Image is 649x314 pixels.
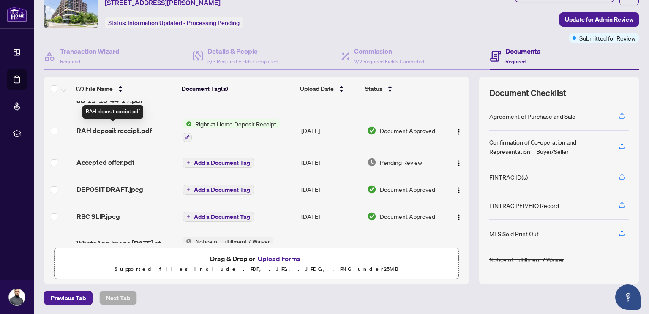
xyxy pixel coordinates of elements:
img: logo [7,6,27,22]
span: Drag & Drop orUpload FormsSupported files include .PDF, .JPG, .JPEG, .PNG under25MB [55,248,458,279]
span: Drag & Drop or [210,253,303,264]
button: Add a Document Tag [183,158,254,168]
span: Document Approved [380,212,435,221]
div: RAH deposit receipt.pdf [82,105,143,119]
span: plus [186,160,191,164]
span: RBC SLIP.jpeg [76,211,120,221]
button: Logo [452,241,466,255]
span: Submitted for Review [579,33,635,43]
p: Supported files include .PDF, .JPG, .JPEG, .PNG under 25 MB [60,264,453,274]
span: Document Checklist [489,87,566,99]
span: Update for Admin Review [565,13,633,26]
span: Document Approved [380,126,435,135]
button: Logo [452,124,466,137]
span: Status [365,84,382,93]
img: Logo [455,214,462,221]
div: Notice of Fulfillment / Waiver [489,255,564,264]
button: Logo [452,183,466,196]
span: Document Approved [380,185,435,194]
button: Add a Document Tag [183,212,254,222]
img: Document Status [367,126,376,135]
td: [DATE] [298,149,363,176]
span: (7) File Name [76,84,113,93]
img: Logo [455,128,462,135]
button: Upload Forms [255,253,303,264]
span: Pending Review [380,243,422,253]
img: Document Status [367,185,376,194]
img: Profile Icon [9,289,25,305]
span: 2/2 Required Fields Completed [354,58,424,65]
div: FINTRAC PEP/HIO Record [489,201,559,210]
span: Required [60,58,80,65]
button: Add a Document Tag [183,184,254,195]
span: plus [186,214,191,218]
div: FINTRAC ID(s) [489,172,528,182]
button: Add a Document Tag [183,185,254,195]
span: plus [186,187,191,191]
span: Upload Date [300,84,334,93]
div: MLS Sold Print Out [489,229,539,238]
span: WhatsApp Image [DATE] at 131853.jpeg [76,238,176,258]
span: RAH deposit receipt.pdf [76,126,152,136]
span: Right at Home Deposit Receipt [192,119,280,128]
h4: Transaction Wizard [60,46,120,56]
button: Open asap [615,284,641,310]
button: Logo [452,210,466,223]
span: Information Updated - Processing Pending [128,19,240,27]
button: Status IconNotice of Fulfillment / Waiver [183,237,273,259]
span: Add a Document Tag [194,160,250,166]
th: Status [362,77,443,101]
button: Previous Tab [44,291,93,305]
img: Logo [455,160,462,167]
td: [DATE] [298,112,363,149]
td: [DATE] [298,176,363,203]
th: Document Tag(s) [178,77,296,101]
span: Add a Document Tag [194,187,250,193]
td: [DATE] [298,203,363,230]
span: Accepted offer.pdf [76,157,134,167]
img: Status Icon [183,237,192,246]
div: Status: [105,17,243,28]
h4: Documents [505,46,540,56]
span: 3/3 Required Fields Completed [207,58,278,65]
img: Logo [455,187,462,194]
div: Confirmation of Co-operation and Representation—Buyer/Seller [489,137,608,156]
th: (7) File Name [73,77,178,101]
button: Update for Admin Review [559,12,639,27]
button: Add a Document Tag [183,211,254,222]
span: Pending Review [380,158,422,167]
img: Document Status [367,212,376,221]
span: Previous Tab [51,291,86,305]
img: Status Icon [183,119,192,128]
img: Document Status [367,158,376,167]
td: [DATE] [298,230,363,266]
span: Add a Document Tag [194,214,250,220]
div: Agreement of Purchase and Sale [489,112,575,121]
button: Next Tab [99,291,137,305]
button: Logo [452,156,466,169]
span: DEPOSIT DRAFT.jpeg [76,184,143,194]
span: Notice of Fulfillment / Waiver [192,237,273,246]
th: Upload Date [297,77,362,101]
button: Status IconRight at Home Deposit Receipt [183,119,280,142]
img: Document Status [367,243,376,253]
h4: Commission [354,46,424,56]
button: Add a Document Tag [183,157,254,168]
h4: Details & People [207,46,278,56]
span: Required [505,58,526,65]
